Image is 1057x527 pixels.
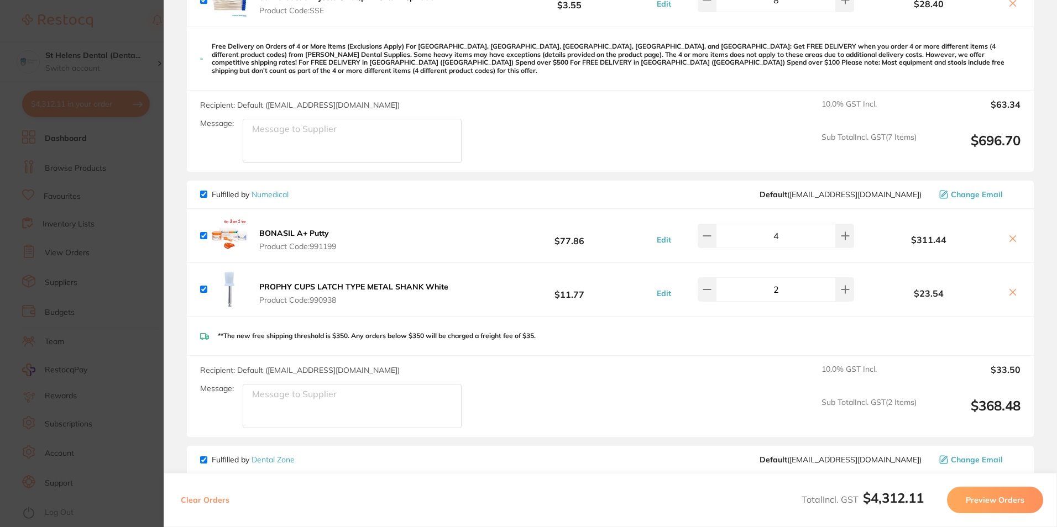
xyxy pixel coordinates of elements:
[177,487,233,513] button: Clear Orders
[200,384,234,393] label: Message:
[760,455,787,465] b: Default
[212,190,289,199] p: Fulfilled by
[259,242,336,251] span: Product Code: 991199
[252,189,289,199] a: Numedical
[925,133,1021,163] output: $696.70
[936,189,1021,199] button: Change Email
[259,296,448,304] span: Product Code: 990938
[760,455,922,464] span: hello@dentalzone.com.au
[925,99,1021,124] output: $63.34
[925,398,1021,428] output: $368.48
[256,282,452,305] button: PROPHY CUPS LATCH TYPE METAL SHANK White Product Code:990938
[218,332,536,340] p: **The new free shipping threshold is $350. Any orders below $350 will be charged a freight fee of...
[951,455,1003,464] span: Change Email
[653,288,674,298] button: Edit
[487,225,651,246] b: $77.86
[212,43,1021,75] p: Free Delivery on Orders of 4 or More Items (Exclusions Apply) For [GEOGRAPHIC_DATA], [GEOGRAPHIC_...
[951,190,1003,199] span: Change Email
[802,494,924,505] span: Total Incl. GST
[200,365,400,375] span: Recipient: Default ( [EMAIL_ADDRESS][DOMAIN_NAME] )
[256,228,339,251] button: BONASIL A+ Putty Product Code:991199
[760,190,922,199] span: orders@numedical.com.au
[863,489,924,506] b: $4,312.11
[200,100,400,110] span: Recipient: Default ( [EMAIL_ADDRESS][DOMAIN_NAME] )
[821,365,917,389] span: 10.0 % GST Incl.
[821,398,917,428] span: Sub Total Incl. GST ( 2 Items)
[212,218,247,254] img: c2Zmbng5Ng
[259,282,448,292] b: PROPHY CUPS LATCH TYPE METAL SHANK White
[259,228,329,238] b: BONASIL A+ Putty
[212,455,295,464] p: Fulfilled by
[487,279,651,299] b: $11.77
[653,235,674,245] button: Edit
[821,133,917,163] span: Sub Total Incl. GST ( 7 Items)
[252,455,295,465] a: Dental Zone
[947,487,1043,513] button: Preview Orders
[856,288,1001,298] b: $23.54
[212,272,247,307] img: djlmNnd1eg
[936,455,1021,465] button: Change Email
[821,99,917,124] span: 10.0 % GST Incl.
[925,365,1021,389] output: $33.50
[259,6,439,15] span: Product Code: SSE
[856,235,1001,245] b: $311.44
[200,119,234,128] label: Message:
[760,189,787,199] b: Default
